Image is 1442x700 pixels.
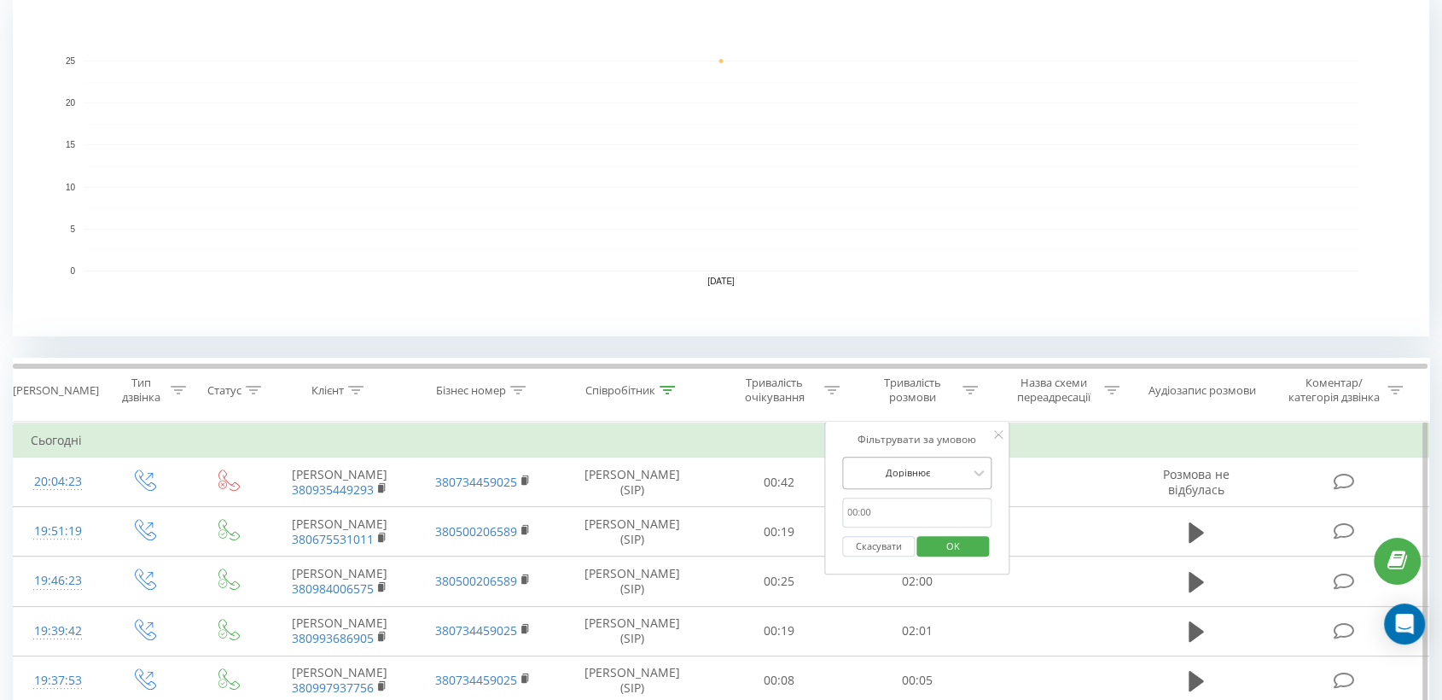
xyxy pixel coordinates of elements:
text: 15 [66,141,76,150]
a: 380734459025 [435,622,517,639]
td: [PERSON_NAME] (SIP) [555,557,709,606]
div: Назва схеми переадресації [1009,376,1100,405]
td: [PERSON_NAME] (SIP) [555,458,709,507]
div: 19:51:19 [31,515,84,548]
a: 380935449293 [292,481,374,498]
text: 25 [66,56,76,66]
a: 380500206589 [435,523,517,540]
td: [PERSON_NAME] [268,606,411,656]
div: Співробітник [585,383,655,398]
div: Open Intercom Messenger [1384,604,1425,645]
div: 19:39:42 [31,615,84,648]
div: Тривалість розмови [867,376,958,405]
div: Клієнт [311,383,344,398]
text: 20 [66,98,76,108]
div: Бізнес номер [436,383,506,398]
td: [PERSON_NAME] [268,507,411,557]
div: [PERSON_NAME] [13,383,99,398]
div: 19:37:53 [31,664,84,697]
div: Тривалість очікування [729,376,820,405]
td: 02:00 [848,557,986,606]
a: 380984006575 [292,580,374,597]
a: 380500206589 [435,573,517,589]
span: OK [929,533,977,559]
a: 380734459025 [435,474,517,490]
td: 00:19 [710,606,848,656]
button: Скасувати [842,536,915,557]
td: [PERSON_NAME] (SIP) [555,606,709,656]
td: 00:42 [710,458,848,507]
div: 19:46:23 [31,564,84,598]
text: 0 [70,266,75,276]
td: Сьогодні [14,423,1429,458]
text: [DATE] [707,277,735,286]
div: Коментар/категорія дзвінка [1283,376,1383,405]
text: 5 [70,225,75,234]
td: [PERSON_NAME] (SIP) [555,507,709,557]
div: 20:04:23 [31,465,84,499]
text: 10 [66,183,76,192]
input: 00:00 [842,498,992,528]
td: 00:25 [710,557,848,606]
div: Тип дзвінка [117,376,166,405]
a: 380993686905 [292,630,374,646]
div: Аудіозапис розмови [1148,383,1256,398]
td: 02:01 [848,606,986,656]
a: 380734459025 [435,672,517,688]
td: [PERSON_NAME] [268,458,411,507]
button: OK [917,536,990,557]
td: 00:19 [710,507,848,557]
div: Фільтрувати за умовою [842,431,992,448]
a: 380997937756 [292,680,374,696]
a: 380675531011 [292,531,374,547]
div: Статус [207,383,241,398]
td: [PERSON_NAME] [268,557,411,606]
span: Розмова не відбулась [1163,466,1230,498]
